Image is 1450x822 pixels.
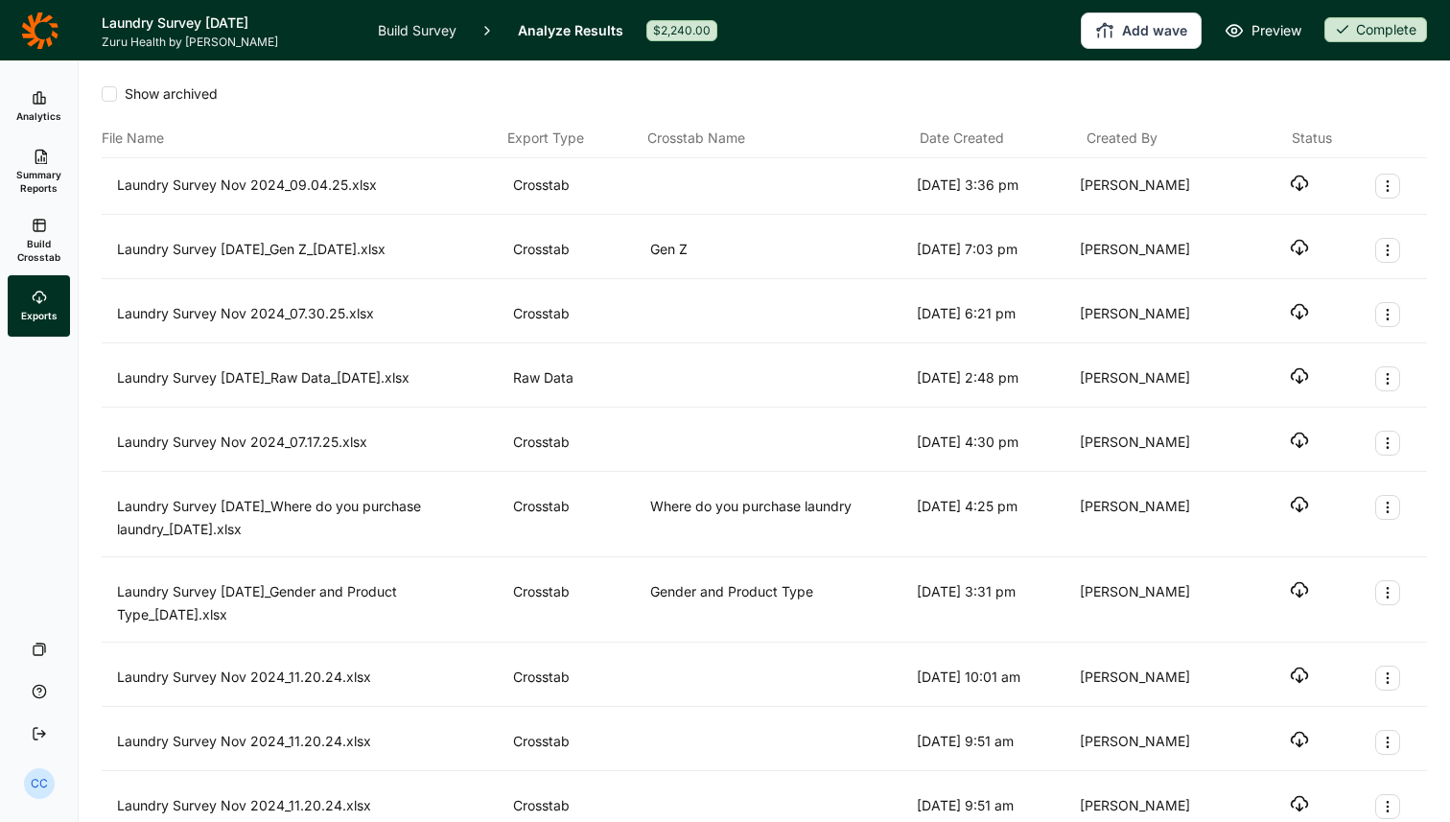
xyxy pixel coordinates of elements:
a: Exports [8,275,70,337]
div: Export Type [507,127,640,150]
div: Laundry Survey Nov 2024_11.20.24.xlsx [117,730,505,755]
button: Download file [1290,794,1309,813]
button: Export Actions [1375,580,1400,605]
div: Laundry Survey Nov 2024_09.04.25.xlsx [117,174,505,199]
button: Export Actions [1375,366,1400,391]
div: [PERSON_NAME] [1080,794,1235,819]
div: [DATE] 9:51 am [917,794,1072,819]
button: Download file [1290,302,1309,321]
div: [PERSON_NAME] [1080,302,1235,327]
div: [DATE] 2:48 pm [917,366,1072,391]
button: Export Actions [1375,495,1400,520]
div: [PERSON_NAME] [1080,730,1235,755]
button: Download file [1290,666,1309,685]
div: Laundry Survey Nov 2024_07.17.25.xlsx [117,431,505,456]
div: Status [1292,127,1332,150]
button: Download file [1290,174,1309,193]
div: Crosstab [513,174,643,199]
div: [PERSON_NAME] [1080,174,1235,199]
div: [PERSON_NAME] [1080,366,1235,391]
a: Preview [1225,19,1301,42]
span: Summary Reports [15,168,62,195]
div: [DATE] 4:25 pm [917,495,1072,541]
div: Laundry Survey [DATE]_Gen Z_[DATE].xlsx [117,238,505,263]
span: Zuru Health by [PERSON_NAME] [102,35,355,50]
button: Export Actions [1375,174,1400,199]
div: [PERSON_NAME] [1080,666,1235,691]
button: Download file [1290,366,1309,386]
button: Export Actions [1375,238,1400,263]
button: Export Actions [1375,794,1400,819]
div: Crosstab [513,302,643,327]
div: [DATE] 3:36 pm [917,174,1072,199]
button: Export Actions [1375,730,1400,755]
div: Crosstab [513,431,643,456]
div: Crosstab Name [647,127,912,150]
div: Crosstab [513,730,643,755]
div: [DATE] 10:01 am [917,666,1072,691]
div: Crosstab [513,580,643,626]
button: Download file [1290,730,1309,749]
div: Laundry Survey Nov 2024_07.30.25.xlsx [117,302,505,327]
div: Created By [1087,127,1246,150]
div: [PERSON_NAME] [1080,238,1235,263]
div: Crosstab [513,495,643,541]
button: Export Actions [1375,431,1400,456]
div: [PERSON_NAME] [1080,431,1235,456]
a: Build Crosstab [8,206,70,275]
div: Laundry Survey [DATE]_Where do you purchase laundry_[DATE].xlsx [117,495,505,541]
span: Exports [21,309,58,322]
div: [DATE] 4:30 pm [917,431,1072,456]
div: [DATE] 3:31 pm [917,580,1072,626]
div: Laundry Survey Nov 2024_11.20.24.xlsx [117,666,505,691]
span: Show archived [117,84,218,104]
button: Download file [1290,238,1309,257]
button: Export Actions [1375,666,1400,691]
button: Download file [1290,431,1309,450]
a: Analytics [8,76,70,137]
button: Download file [1290,580,1309,599]
div: Gen Z [650,238,909,263]
span: Analytics [16,109,61,123]
div: Crosstab [513,238,643,263]
div: Date Created [920,127,1079,150]
div: CC [24,768,55,799]
button: Complete [1324,17,1427,44]
div: $2,240.00 [646,20,717,41]
div: [DATE] 7:03 pm [917,238,1072,263]
div: Raw Data [513,366,643,391]
div: Where do you purchase laundry [650,495,909,541]
div: Crosstab [513,794,643,819]
div: Gender and Product Type [650,580,909,626]
a: Summary Reports [8,137,70,206]
button: Download file [1290,495,1309,514]
div: Crosstab [513,666,643,691]
div: Laundry Survey [DATE]_Gender and Product Type_[DATE].xlsx [117,580,505,626]
div: Laundry Survey [DATE]_Raw Data_[DATE].xlsx [117,366,505,391]
span: Build Crosstab [15,237,62,264]
div: [PERSON_NAME] [1080,580,1235,626]
div: [DATE] 9:51 am [917,730,1072,755]
div: Complete [1324,17,1427,42]
button: Export Actions [1375,302,1400,327]
button: Add wave [1081,12,1202,49]
div: [PERSON_NAME] [1080,495,1235,541]
div: Laundry Survey Nov 2024_11.20.24.xlsx [117,794,505,819]
span: Preview [1251,19,1301,42]
div: [DATE] 6:21 pm [917,302,1072,327]
h1: Laundry Survey [DATE] [102,12,355,35]
div: File Name [102,127,500,150]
